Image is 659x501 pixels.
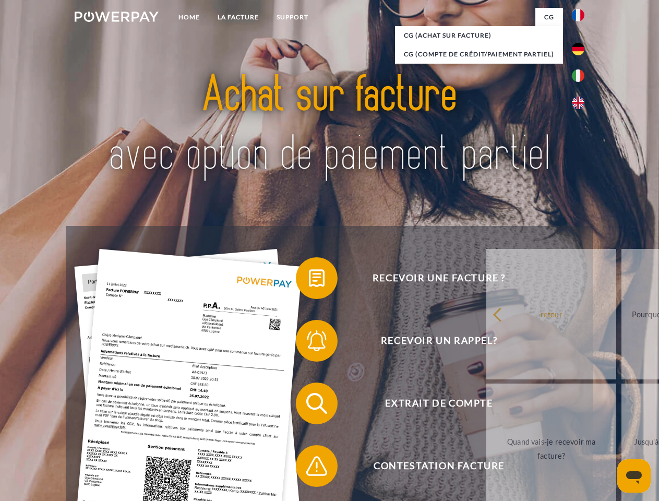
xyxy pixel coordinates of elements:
img: de [572,43,584,55]
img: title-powerpay_fr.svg [100,50,559,200]
img: it [572,69,584,82]
img: logo-powerpay-white.svg [75,11,159,22]
a: CG (Compte de crédit/paiement partiel) [395,45,563,64]
img: en [572,97,584,109]
button: Extrait de compte [296,383,567,424]
button: Contestation Facture [296,445,567,487]
iframe: Bouton de lancement de la fenêtre de messagerie [617,459,651,493]
a: CG [535,8,563,27]
span: Recevoir une facture ? [311,257,567,299]
button: Recevoir une facture ? [296,257,567,299]
a: CG (achat sur facture) [395,26,563,45]
span: Recevoir un rappel? [311,320,567,362]
img: qb_warning.svg [304,453,330,479]
span: Contestation Facture [311,445,567,487]
a: Support [268,8,317,27]
a: LA FACTURE [209,8,268,27]
div: retour [493,307,610,321]
img: fr [572,9,584,21]
span: Extrait de compte [311,383,567,424]
img: qb_bell.svg [304,328,330,354]
button: Recevoir un rappel? [296,320,567,362]
img: qb_search.svg [304,390,330,416]
a: Home [170,8,209,27]
div: Quand vais-je recevoir ma facture? [493,435,610,463]
img: qb_bill.svg [304,265,330,291]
